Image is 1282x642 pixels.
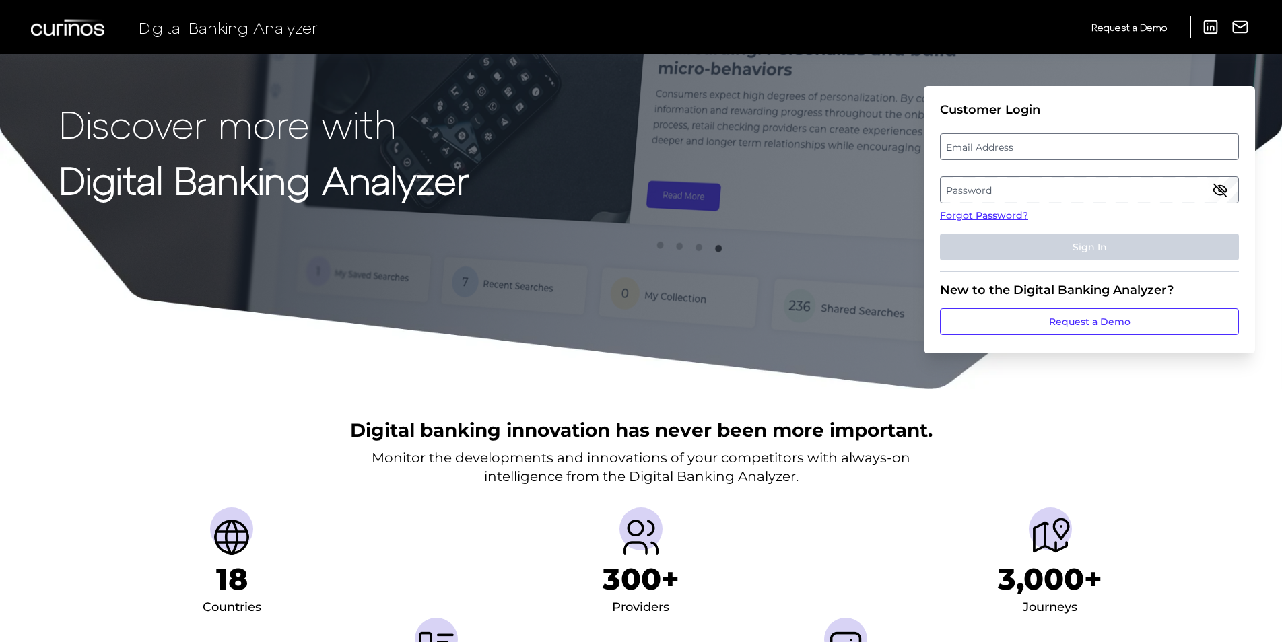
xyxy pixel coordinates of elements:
[619,515,663,559] img: Providers
[210,515,253,559] img: Countries
[1091,16,1167,38] a: Request a Demo
[59,157,469,202] strong: Digital Banking Analyzer
[203,597,261,618] div: Countries
[940,209,1239,223] a: Forgot Password?
[1023,597,1077,618] div: Journeys
[603,561,679,597] h1: 300+
[940,283,1239,297] div: New to the Digital Banking Analyzer?
[350,417,933,443] h2: Digital banking innovation has never been more important.
[1091,22,1167,33] span: Request a Demo
[59,102,469,145] p: Discover more with
[940,234,1239,260] button: Sign In
[216,561,248,597] h1: 18
[941,135,1238,159] label: Email Address
[998,561,1102,597] h1: 3,000+
[612,597,669,618] div: Providers
[31,19,106,36] img: Curinos
[940,308,1239,335] a: Request a Demo
[940,102,1239,117] div: Customer Login
[139,17,318,37] span: Digital Banking Analyzer
[372,448,910,486] p: Monitor the developments and innovations of your competitors with always-on intelligence from the...
[1029,515,1072,559] img: Journeys
[941,178,1238,202] label: Password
